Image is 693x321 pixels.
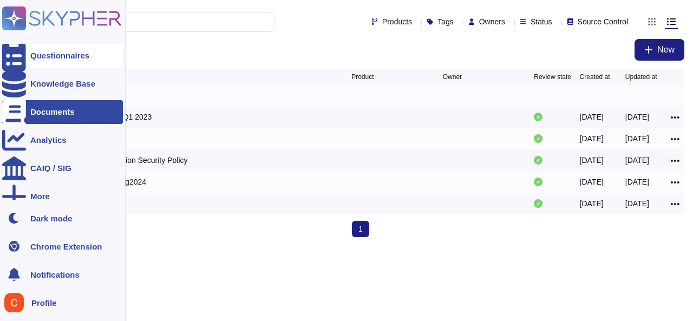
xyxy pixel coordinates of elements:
span: Source Control [578,18,628,25]
div: [DATE] [580,198,604,209]
span: Profile [31,299,57,307]
div: [DATE] [625,112,649,122]
a: Analytics [2,128,123,152]
span: New [657,45,675,54]
span: 1 [352,221,369,237]
span: Product [351,74,374,80]
div: Questionnaires [30,51,89,60]
div: Dark mode [30,214,73,222]
div: [DATE] [580,133,604,144]
span: Owner [443,74,462,80]
input: Search by keywords [43,12,274,31]
div: CAIQ / SIG [30,164,71,172]
div: [DATE] [580,155,604,166]
div: More [30,192,50,200]
img: user [4,293,24,312]
span: Products [382,18,412,25]
div: [DATE] [625,176,649,187]
div: Documents [30,108,75,116]
button: user [2,291,31,315]
span: Notifications [30,271,80,279]
div: [DATE] [625,155,649,166]
span: Review state [534,74,571,80]
span: Updated at [625,74,657,80]
a: Knowledge Base [2,72,123,96]
div: [DATE] [580,176,604,187]
span: Owners [479,18,505,25]
a: Chrome Extension [2,234,123,258]
div: Analytics [30,136,67,144]
div: Swile Information Security Policy [77,155,187,166]
a: Documents [2,100,123,124]
div: Knowledge Base [30,80,95,88]
span: Status [531,18,552,25]
div: Chrome Extension [30,243,102,251]
div: [DATE] [580,112,604,122]
div: [DATE] [625,133,649,144]
span: Created at [580,74,610,80]
a: Questionnaires [2,44,123,68]
button: New [635,39,684,61]
span: Tags [437,18,454,25]
a: CAIQ / SIG [2,156,123,180]
div: [DATE] [625,198,649,209]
